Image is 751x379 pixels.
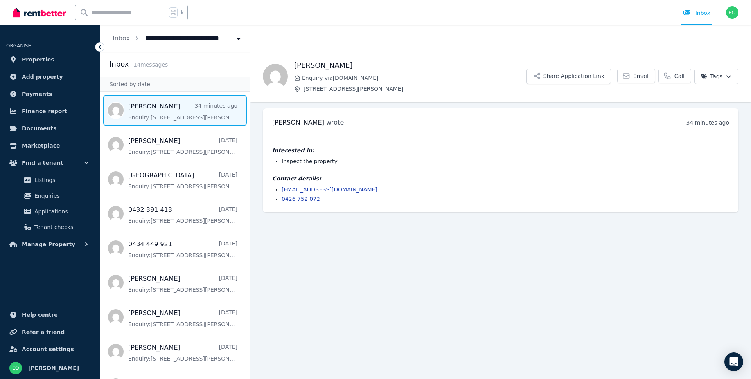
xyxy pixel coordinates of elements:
[617,69,655,83] a: Email
[294,60,526,71] h1: [PERSON_NAME]
[9,219,90,235] a: Tenant checks
[110,59,129,70] h2: Inbox
[633,72,649,80] span: Email
[6,341,93,357] a: Account settings
[100,25,255,52] nav: Breadcrumb
[34,222,87,232] span: Tenant checks
[28,363,79,373] span: [PERSON_NAME]
[9,188,90,204] a: Enquiries
[128,171,237,190] a: [GEOGRAPHIC_DATA][DATE]Enquiry:[STREET_ADDRESS][PERSON_NAME].
[674,72,685,80] span: Call
[6,324,93,340] a: Refer a friend
[128,102,237,121] a: [PERSON_NAME]34 minutes agoEnquiry:[STREET_ADDRESS][PERSON_NAME].
[22,327,65,337] span: Refer a friend
[22,158,63,168] span: Find a tenant
[128,343,237,363] a: [PERSON_NAME][DATE]Enquiry:[STREET_ADDRESS][PERSON_NAME].
[263,64,288,89] img: Jordan Ranson
[282,196,320,202] a: 0426 752 072
[658,69,691,83] a: Call
[113,34,130,42] a: Inbox
[726,6,738,19] img: Ezechiel Orski-Ritchie
[304,85,526,93] span: [STREET_ADDRESS][PERSON_NAME]
[22,106,67,116] span: Finance report
[34,175,87,185] span: Listings
[22,55,54,64] span: Properties
[282,186,377,193] a: [EMAIL_ADDRESS][DOMAIN_NAME]
[100,77,250,92] div: Sorted by date
[526,69,611,84] button: Share Application Link
[9,204,90,219] a: Applications
[128,274,237,294] a: [PERSON_NAME][DATE]Enquiry:[STREET_ADDRESS][PERSON_NAME].
[22,124,57,133] span: Documents
[128,136,237,156] a: [PERSON_NAME][DATE]Enquiry:[STREET_ADDRESS][PERSON_NAME].
[694,69,738,84] button: Tags
[272,175,729,182] h4: Contact details:
[6,86,93,102] a: Payments
[133,61,168,68] span: 14 message s
[326,119,344,126] span: wrote
[6,43,31,49] span: ORGANISE
[34,207,87,216] span: Applications
[6,155,93,171] button: Find a tenant
[13,7,66,18] img: RentBetter
[282,157,729,165] li: Inspect the property
[724,352,743,371] div: Open Intercom Messenger
[128,205,237,225] a: 0432 391 413[DATE]Enquiry:[STREET_ADDRESS][PERSON_NAME].
[683,9,710,17] div: Inbox
[22,141,60,150] span: Marketplace
[272,119,324,126] span: [PERSON_NAME]
[272,146,729,154] h4: Interested in:
[34,191,87,200] span: Enquiries
[128,240,237,259] a: 0434 449 921[DATE]Enquiry:[STREET_ADDRESS][PERSON_NAME].
[128,309,237,328] a: [PERSON_NAME][DATE]Enquiry:[STREET_ADDRESS][PERSON_NAME].
[6,138,93,153] a: Marketplace
[6,121,93,136] a: Documents
[22,310,58,319] span: Help centre
[22,89,52,99] span: Payments
[22,240,75,249] span: Manage Property
[6,52,93,67] a: Properties
[686,119,729,126] time: 34 minutes ago
[9,362,22,374] img: Ezechiel Orski-Ritchie
[701,72,722,80] span: Tags
[9,172,90,188] a: Listings
[6,236,93,252] button: Manage Property
[6,103,93,119] a: Finance report
[6,69,93,85] a: Add property
[6,307,93,323] a: Help centre
[22,72,63,81] span: Add property
[302,74,526,82] span: Enquiry via [DOMAIN_NAME]
[22,345,74,354] span: Account settings
[181,9,183,16] span: k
